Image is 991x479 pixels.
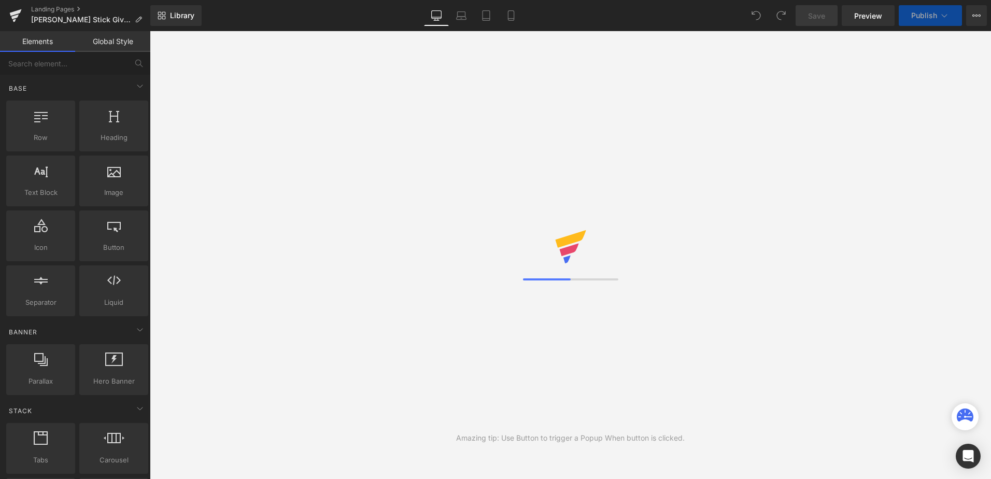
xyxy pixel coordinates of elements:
a: New Library [150,5,202,26]
span: Parallax [9,376,72,387]
a: Tablet [474,5,499,26]
button: Redo [771,5,791,26]
span: [PERSON_NAME] Stick Giveaway Contest 2025 - EN [31,16,131,24]
span: Tabs [9,455,72,466]
a: Landing Pages [31,5,150,13]
span: Base [8,83,28,93]
span: Icon [9,242,72,253]
span: Carousel [82,455,145,466]
a: Mobile [499,5,523,26]
span: Button [82,242,145,253]
span: Publish [911,11,937,20]
a: Preview [842,5,895,26]
span: Text Block [9,187,72,198]
span: Row [9,132,72,143]
span: Stack [8,406,33,416]
span: Preview [854,10,882,21]
span: Hero Banner [82,376,145,387]
a: Global Style [75,31,150,52]
span: Library [170,11,194,20]
button: Undo [746,5,767,26]
div: Open Intercom Messenger [956,444,981,469]
div: Amazing tip: Use Button to trigger a Popup When button is clicked. [456,432,685,444]
span: Image [82,187,145,198]
span: Liquid [82,297,145,308]
a: Desktop [424,5,449,26]
button: Publish [899,5,962,26]
span: Separator [9,297,72,308]
span: Banner [8,327,38,337]
button: More [966,5,987,26]
a: Laptop [449,5,474,26]
span: Save [808,10,825,21]
span: Heading [82,132,145,143]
